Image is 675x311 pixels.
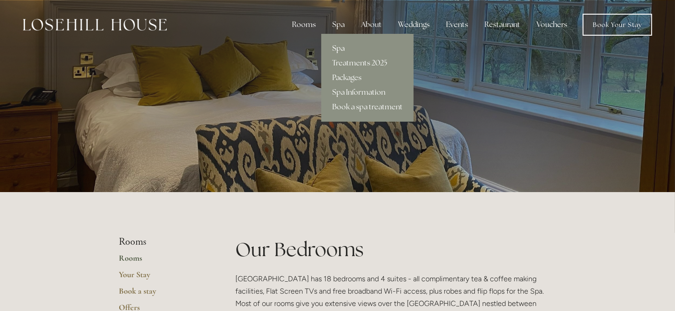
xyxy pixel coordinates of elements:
[23,19,167,31] img: Losehill House
[391,16,437,34] div: Weddings
[321,41,414,56] a: Spa
[321,85,414,100] a: Spa Information
[583,14,652,36] a: Book Your Stay
[529,16,574,34] a: Vouchers
[321,70,414,85] a: Packages
[439,16,475,34] div: Events
[119,269,207,286] a: Your Stay
[285,16,323,34] div: Rooms
[325,16,352,34] div: Spa
[354,16,389,34] div: About
[119,286,207,302] a: Book a stay
[119,236,207,248] li: Rooms
[477,16,527,34] div: Restaurant
[119,253,207,269] a: Rooms
[236,236,556,263] h1: Our Bedrooms
[321,56,414,70] a: Treatments 2025
[321,100,414,114] a: Book a spa treatment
